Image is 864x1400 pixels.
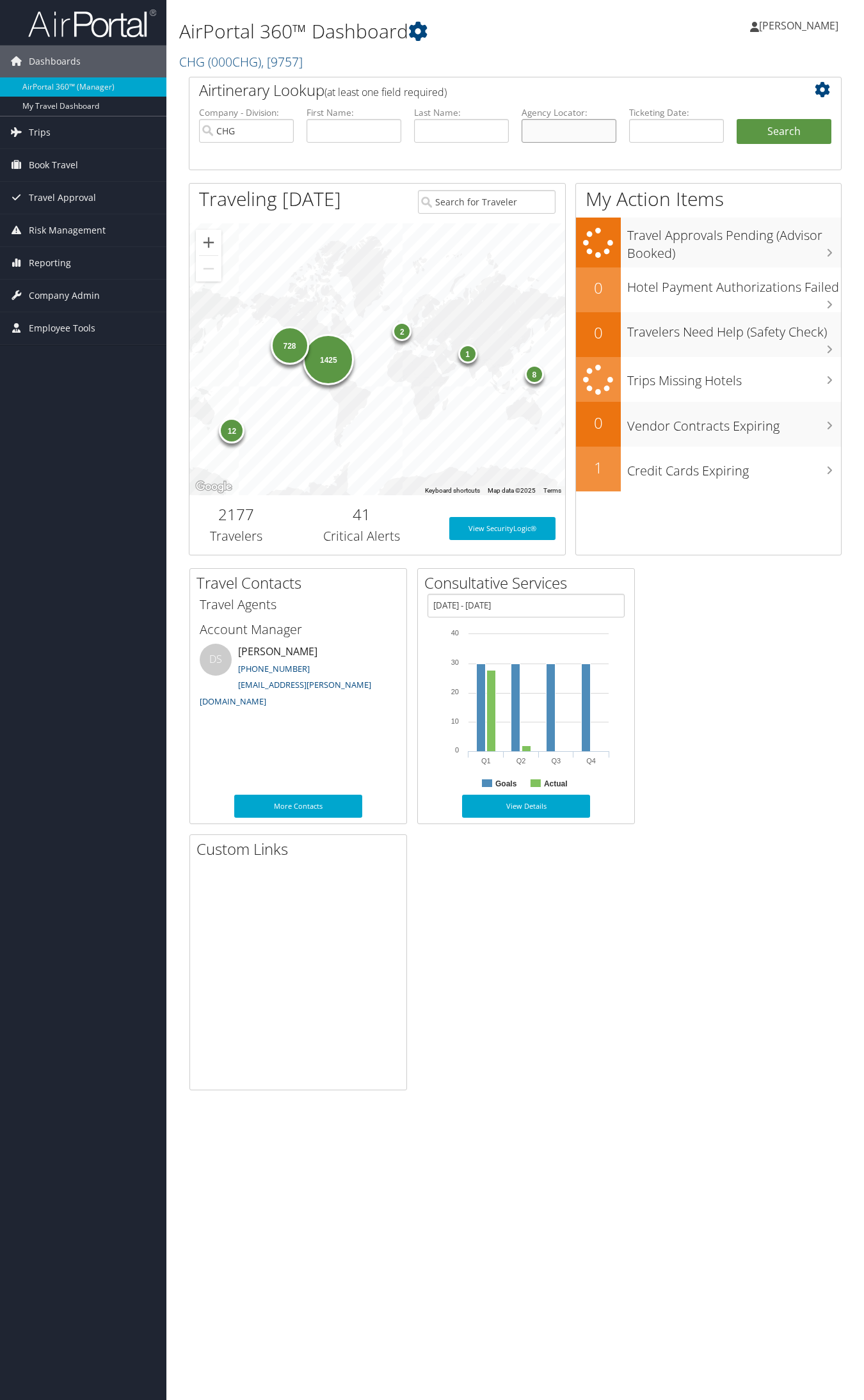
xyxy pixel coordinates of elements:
a: 1Credit Cards Expiring [576,447,841,491]
label: Company - Division: [199,106,294,119]
text: Q2 [516,757,526,765]
a: Terms (opens in new tab) [543,487,561,494]
a: Open this area in Google Maps (opens a new window) [193,479,235,495]
a: [PERSON_NAME] [750,6,851,45]
div: 12 [220,417,245,443]
tspan: 0 [455,746,459,754]
span: Book Travel [29,149,78,181]
div: 728 [271,326,309,365]
h2: 1 [576,457,621,479]
h2: 0 [576,322,621,344]
tspan: 30 [451,658,459,666]
tspan: 10 [451,717,459,725]
text: Actual [544,779,568,788]
text: Q1 [481,757,491,765]
img: airportal-logo.png [28,8,156,38]
a: Travel Approvals Pending (Advisor Booked) [576,218,841,267]
span: Company Admin [29,280,100,312]
h3: Travelers [199,527,274,545]
label: Last Name: [414,106,509,119]
label: Ticketing Date: [629,106,724,119]
h3: Credit Cards Expiring [627,456,841,480]
h2: 2177 [199,504,274,525]
a: 0Hotel Payment Authorizations Failed [576,267,841,312]
h1: AirPortal 360™ Dashboard [179,18,627,45]
tspan: 20 [451,688,459,696]
a: [EMAIL_ADDRESS][PERSON_NAME][DOMAIN_NAME] [200,679,371,707]
h3: Travel Agents [200,596,397,614]
span: Reporting [29,247,71,279]
h2: 0 [576,412,621,434]
a: 0Vendor Contracts Expiring [576,402,841,447]
li: [PERSON_NAME] [193,644,403,712]
h2: Airtinerary Lookup [199,79,777,101]
div: 1425 [303,333,355,385]
h3: Travelers Need Help (Safety Check) [627,317,841,341]
h2: Custom Links [196,838,406,860]
div: 8 [525,364,544,383]
img: Google [193,479,235,495]
span: Employee Tools [29,312,95,344]
span: ( 000CHG ) [208,53,261,70]
span: Trips [29,116,51,148]
text: Q4 [586,757,596,765]
label: Agency Locator: [522,106,616,119]
a: View SecurityLogic® [449,517,556,540]
button: Zoom out [196,256,221,282]
text: Goals [495,779,517,788]
span: Risk Management [29,214,106,246]
h3: Vendor Contracts Expiring [627,411,841,435]
span: Dashboards [29,45,81,77]
h2: Travel Contacts [196,572,406,594]
h3: Hotel Payment Authorizations Failed [627,272,841,296]
span: Travel Approval [29,182,96,214]
h1: My Action Items [576,186,841,212]
div: DS [200,644,232,676]
div: 1 [458,344,477,363]
h2: Consultative Services [424,572,634,594]
a: [PHONE_NUMBER] [238,663,310,674]
input: Search for Traveler [418,190,555,214]
div: 2 [393,322,412,341]
button: Search [737,119,831,145]
h1: Traveling [DATE] [199,186,341,212]
h2: 0 [576,277,621,299]
button: Keyboard shortcuts [425,486,480,495]
span: , [ 9757 ] [261,53,303,70]
h3: Trips Missing Hotels [627,365,841,390]
span: [PERSON_NAME] [759,19,838,33]
a: Trips Missing Hotels [576,357,841,402]
text: Q3 [552,757,561,765]
a: More Contacts [234,795,362,818]
a: 0Travelers Need Help (Safety Check) [576,312,841,357]
h3: Critical Alerts [293,527,430,545]
tspan: 40 [451,629,459,637]
h2: 41 [293,504,430,525]
span: (at least one field required) [324,85,447,99]
h3: Travel Approvals Pending (Advisor Booked) [627,220,841,262]
a: View Details [462,795,590,818]
span: Map data ©2025 [488,487,536,494]
h3: Account Manager [200,621,397,639]
a: CHG [179,53,303,70]
button: Zoom in [196,230,221,255]
label: First Name: [307,106,401,119]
